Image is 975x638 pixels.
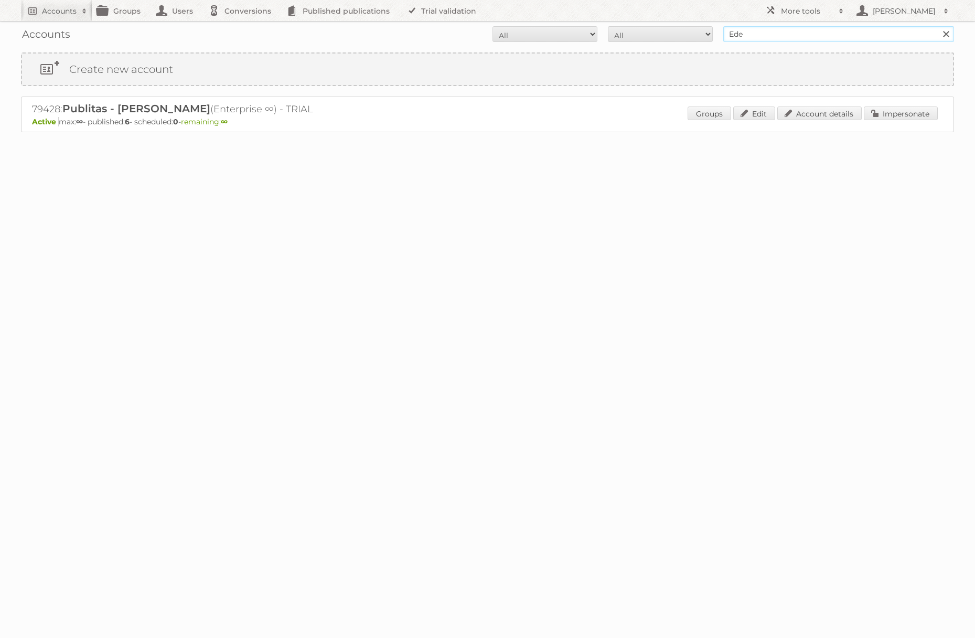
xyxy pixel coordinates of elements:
[688,107,731,120] a: Groups
[221,117,228,126] strong: ∞
[32,117,59,126] span: Active
[32,102,399,116] h2: 79428: (Enterprise ∞) - TRIAL
[173,117,178,126] strong: 0
[76,117,83,126] strong: ∞
[181,117,228,126] span: remaining:
[777,107,862,120] a: Account details
[870,6,938,16] h2: [PERSON_NAME]
[32,117,943,126] p: max: - published: - scheduled: -
[62,102,210,115] span: Publitas - [PERSON_NAME]
[42,6,77,16] h2: Accounts
[864,107,938,120] a: Impersonate
[781,6,833,16] h2: More tools
[22,54,953,85] a: Create new account
[125,117,130,126] strong: 6
[733,107,775,120] a: Edit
